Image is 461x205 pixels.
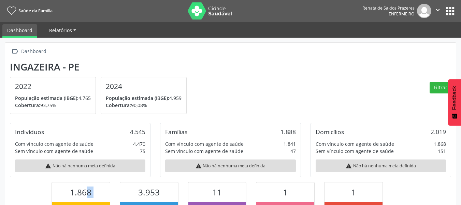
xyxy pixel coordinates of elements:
i: warning [346,163,352,169]
span: Cobertura: [15,102,40,108]
span: 11 [212,187,222,198]
p: 4.959 [106,94,182,102]
i:  [434,6,442,14]
div: Não há nenhuma meta definida [165,159,296,172]
a: Relatórios [44,24,81,36]
div: 151 [438,148,446,155]
div: 1.868 [434,140,446,148]
span: Cobertura: [106,102,131,108]
div: Famílias [165,128,187,136]
a:  Dashboard [10,47,47,56]
button:  [431,4,444,18]
div: Com vínculo com agente de saúde [15,140,93,148]
i: warning [45,163,51,169]
span: 1 [351,187,356,198]
div: Não há nenhuma meta definida [15,159,145,172]
div: Indivíduos [15,128,44,136]
div: Renata de Sa dos Prazeres [362,5,415,11]
div: 4.470 [133,140,145,148]
span: 1.868 [70,187,91,198]
div: Com vínculo com agente de saúde [316,140,394,148]
div: 2.019 [431,128,446,136]
a: Dashboard [2,24,37,38]
p: 90,08% [106,102,182,109]
p: 93,75% [15,102,91,109]
div: Com vínculo com agente de saúde [165,140,244,148]
div: Ingazeira - PE [10,61,191,73]
div: Sem vínculo com agente de saúde [15,148,93,155]
h4: 2022 [15,82,91,91]
p: 4.765 [15,94,91,102]
div: 1.841 [284,140,296,148]
div: 47 [290,148,296,155]
div: Não há nenhuma meta definida [316,159,446,172]
div: Sem vínculo com agente de saúde [165,148,243,155]
span: Enfermeiro [389,11,415,17]
i:  [10,47,20,56]
span: População estimada (IBGE): [15,95,78,101]
span: 1 [283,187,288,198]
div: Sem vínculo com agente de saúde [316,148,394,155]
div: 75 [140,148,145,155]
button: Filtrar [430,82,451,93]
div: 1.888 [280,128,296,136]
h4: 2024 [106,82,182,91]
a: Saúde da Família [5,5,53,16]
button: Feedback - Mostrar pesquisa [448,79,461,126]
button: apps [444,5,456,17]
div: Dashboard [20,47,47,56]
i: warning [196,163,202,169]
img: img [417,4,431,18]
div: 4.545 [130,128,145,136]
span: Saúde da Família [18,8,53,14]
span: Relatórios [49,27,72,34]
span: 3.953 [138,187,160,198]
span: Feedback [451,86,458,110]
div: Domicílios [316,128,344,136]
span: População estimada (IBGE): [106,95,169,101]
